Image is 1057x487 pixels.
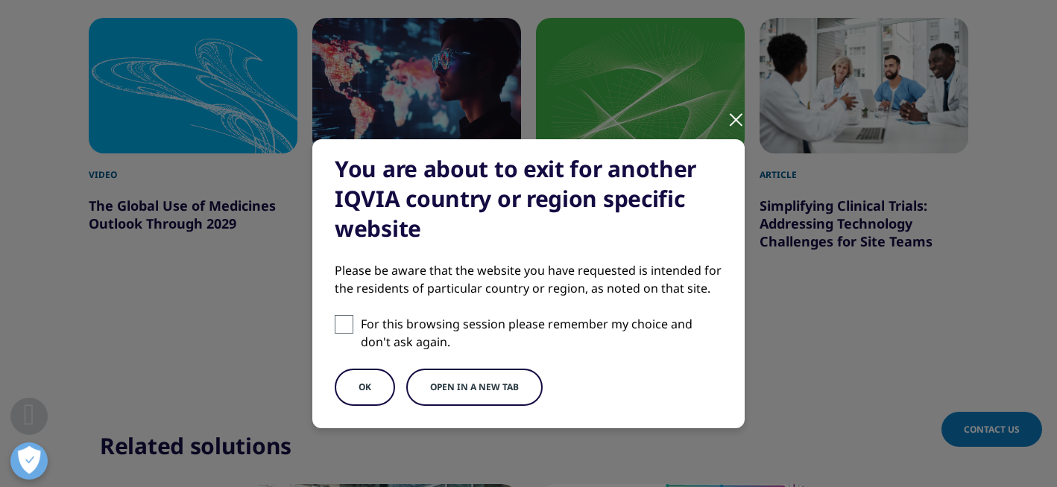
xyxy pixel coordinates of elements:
div: You are about to exit for another IQVIA country or region specific website [335,154,722,244]
p: For this browsing session please remember my choice and don't ask again. [361,315,722,351]
button: Open Preferences [10,442,48,480]
button: OK [335,369,395,406]
div: Please be aware that the website you have requested is intended for the residents of particular c... [335,261,722,297]
button: Open in a new tab [406,369,543,406]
